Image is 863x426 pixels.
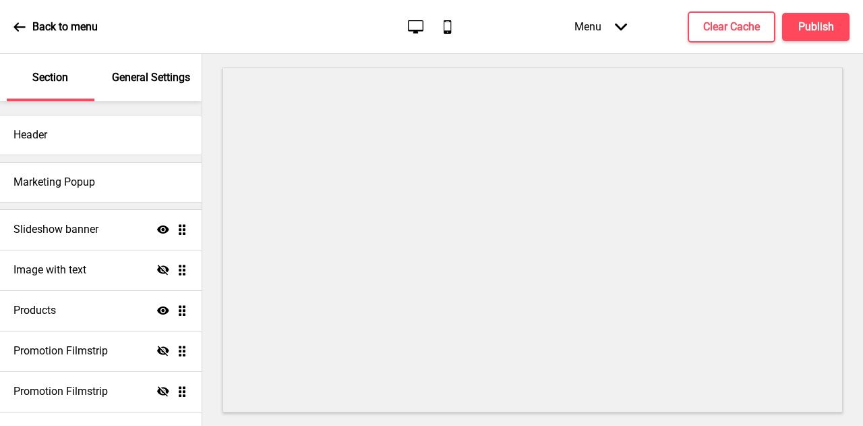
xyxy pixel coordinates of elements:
h4: Slideshow banner [13,222,98,237]
h4: Publish [798,20,834,34]
h4: Promotion Filmstrip [13,384,108,399]
h4: Products [13,303,56,318]
a: Back to menu [13,9,98,45]
button: Publish [782,13,850,41]
h4: Clear Cache [703,20,760,34]
p: Back to menu [32,20,98,34]
h4: Promotion Filmstrip [13,344,108,358]
div: Menu [561,7,641,47]
h4: Marketing Popup [13,175,95,190]
button: Clear Cache [688,11,775,43]
p: Section [32,70,68,85]
p: General Settings [112,70,190,85]
h4: Image with text [13,263,86,277]
h4: Header [13,128,47,142]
